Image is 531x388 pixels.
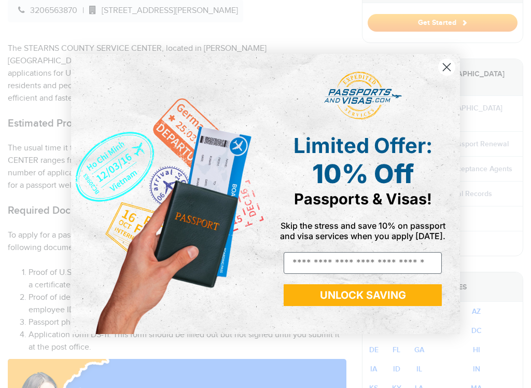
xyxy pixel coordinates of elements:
img: passports and visas [324,72,402,120]
button: Close dialog [438,58,456,76]
span: Passports & Visas! [294,190,432,208]
span: 10% Off [312,158,414,189]
img: de9cda0d-0715-46ca-9a25-073762a91ba7.png [71,54,265,334]
span: Skip the stress and save 10% on passport and visa services when you apply [DATE]. [280,220,445,241]
button: UNLOCK SAVING [284,284,442,306]
span: Limited Offer: [294,133,432,158]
